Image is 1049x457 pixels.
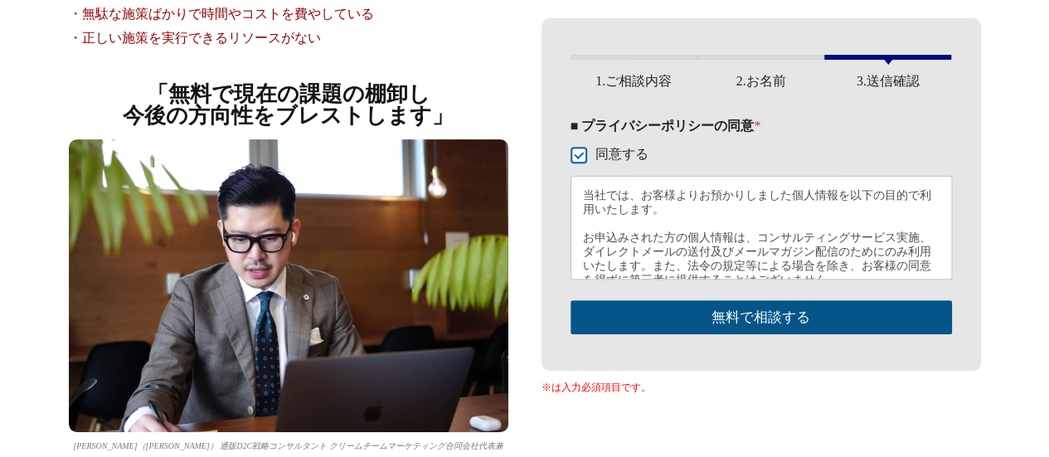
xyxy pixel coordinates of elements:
button: 無料で相談する [571,300,952,334]
span: 1.ご相談内容 [583,73,684,89]
span: 3.送信確認 [844,73,932,89]
legend: ■ プライバシーポリシーの同意 [571,118,761,134]
span: 2.お名前 [723,73,798,89]
h5: 「無料で現在の課題の棚卸し 今後の方向性をブレストします」 [69,84,508,127]
img: 化粧品・健康食品 通販・D2C業界に特化したコンサルティングとダイレクトマーケティング支援 [69,139,508,432]
div: 当社では、お客様よりお預かりしました個人情報を以下の目的で利用いたします。 お申込みされた方の個人情報は、コンサルティングサービス実施、ダイレクトメールの送付及びメールマガジン配信のためにのみ利... [571,176,952,280]
label: 同意する [585,146,648,163]
span: 2 [697,55,824,60]
p: ※は入力必須項目です。 [541,379,981,397]
span: 3 [824,55,951,60]
span: 1 [571,55,697,60]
